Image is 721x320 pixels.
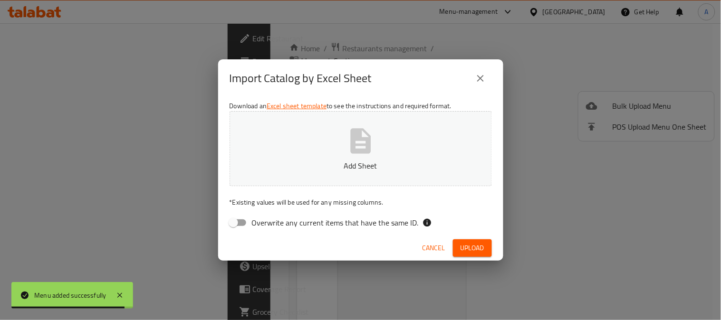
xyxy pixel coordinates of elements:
button: Upload [453,239,492,257]
button: Cancel [419,239,449,257]
h2: Import Catalog by Excel Sheet [230,71,372,86]
svg: If the overwrite option isn't selected, then the items that match an existing ID will be ignored ... [423,218,432,227]
p: Add Sheet [244,160,477,171]
button: Add Sheet [230,111,492,186]
span: Upload [461,242,484,254]
span: Overwrite any current items that have the same ID. [252,217,419,228]
div: Download an to see the instructions and required format. [218,97,503,235]
button: close [469,67,492,90]
span: Cancel [423,242,445,254]
a: Excel sheet template [267,100,327,112]
div: Menu added successfully [34,290,106,301]
p: Existing values will be used for any missing columns. [230,198,492,207]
